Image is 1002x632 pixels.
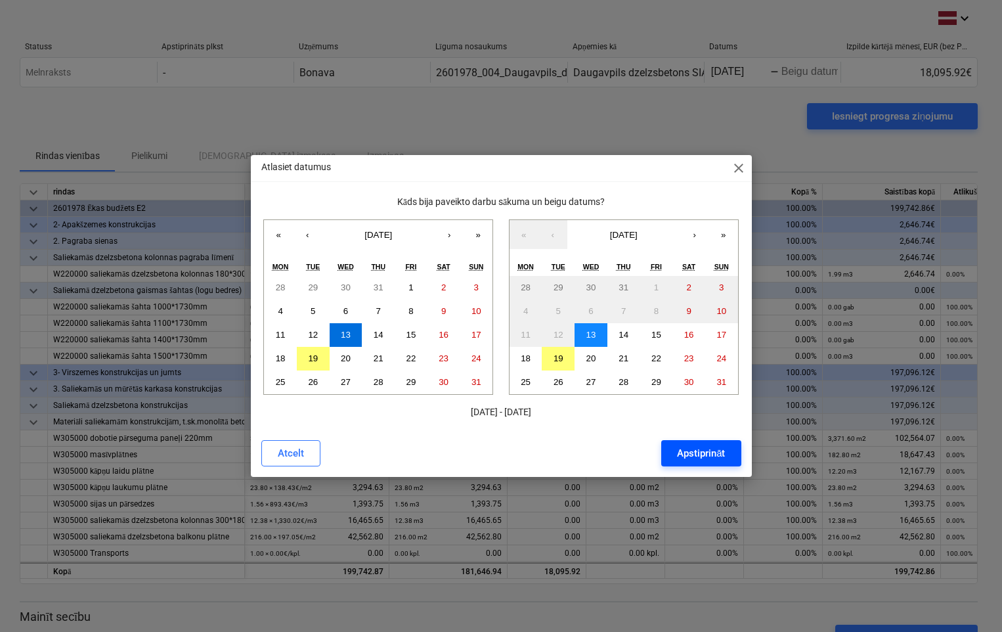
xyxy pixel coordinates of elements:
[719,282,724,292] abbr: 3 August 2025
[341,330,351,340] abbr: 13 August 2025
[308,330,318,340] abbr: 12 August 2025
[716,377,726,387] abbr: 31 August 2025
[371,263,385,271] abbr: Thursday
[607,371,640,394] button: 28 August 2025
[395,276,427,300] button: 1 August 2025
[554,353,563,363] abbr: 19 August 2025
[264,300,297,323] button: 4 August 2025
[374,282,383,292] abbr: 31 July 2025
[619,377,628,387] abbr: 28 August 2025
[672,276,705,300] button: 2 August 2025
[471,353,481,363] abbr: 24 August 2025
[469,263,483,271] abbr: Sunday
[542,300,575,323] button: 5 August 2025
[542,371,575,394] button: 26 August 2025
[672,323,705,347] button: 16 August 2025
[264,220,293,249] button: «
[538,220,567,249] button: ‹
[680,220,709,249] button: ›
[408,306,413,316] abbr: 8 August 2025
[716,330,726,340] abbr: 17 August 2025
[523,306,528,316] abbr: 4 August 2025
[264,347,297,371] button: 18 August 2025
[330,276,362,300] button: 30 July 2025
[510,323,542,347] button: 11 August 2025
[362,300,395,323] button: 7 August 2025
[682,263,695,271] abbr: Saturday
[297,276,330,300] button: 29 July 2025
[406,353,416,363] abbr: 22 August 2025
[542,347,575,371] button: 19 August 2025
[705,323,738,347] button: 17 August 2025
[583,263,599,271] abbr: Wednesday
[510,347,542,371] button: 18 August 2025
[427,371,460,394] button: 30 August 2025
[705,300,738,323] button: 10 August 2025
[510,276,542,300] button: 28 July 2025
[640,276,673,300] button: 1 August 2025
[278,306,282,316] abbr: 4 August 2025
[709,220,738,249] button: »
[406,377,416,387] abbr: 29 August 2025
[714,263,729,271] abbr: Sunday
[395,323,427,347] button: 15 August 2025
[586,282,596,292] abbr: 30 July 2025
[510,300,542,323] button: 4 August 2025
[651,353,661,363] abbr: 22 August 2025
[684,377,694,387] abbr: 30 August 2025
[362,347,395,371] button: 21 August 2025
[588,306,593,316] abbr: 6 August 2025
[471,306,481,316] abbr: 10 August 2025
[297,371,330,394] button: 26 August 2025
[427,323,460,347] button: 16 August 2025
[705,276,738,300] button: 3 August 2025
[607,300,640,323] button: 7 August 2025
[471,377,481,387] abbr: 31 August 2025
[464,220,492,249] button: »
[405,263,416,271] abbr: Friday
[619,330,628,340] abbr: 14 August 2025
[341,282,351,292] abbr: 30 July 2025
[427,300,460,323] button: 9 August 2025
[684,330,694,340] abbr: 16 August 2025
[460,276,492,300] button: 3 August 2025
[439,377,448,387] abbr: 30 August 2025
[556,306,561,316] abbr: 5 August 2025
[672,371,705,394] button: 30 August 2025
[427,276,460,300] button: 2 August 2025
[261,160,331,174] p: Atlasiet datumus
[610,230,638,240] span: [DATE]
[297,300,330,323] button: 5 August 2025
[261,405,741,419] p: [DATE] - [DATE]
[362,276,395,300] button: 31 July 2025
[293,220,322,249] button: ‹
[276,282,286,292] abbr: 28 July 2025
[661,440,741,466] button: Apstiprināt
[435,220,464,249] button: ›
[308,282,318,292] abbr: 29 July 2025
[376,306,381,316] abbr: 7 August 2025
[554,330,563,340] abbr: 12 August 2025
[521,282,531,292] abbr: 28 July 2025
[460,300,492,323] button: 10 August 2025
[617,263,631,271] abbr: Thursday
[684,353,694,363] abbr: 23 August 2025
[619,353,628,363] abbr: 21 August 2025
[341,353,351,363] abbr: 20 August 2025
[330,371,362,394] button: 27 August 2025
[297,347,330,371] button: 19 August 2025
[716,353,726,363] abbr: 24 August 2025
[521,353,531,363] abbr: 18 August 2025
[575,300,607,323] button: 6 August 2025
[330,300,362,323] button: 6 August 2025
[619,282,628,292] abbr: 31 July 2025
[330,323,362,347] button: 13 August 2025
[705,371,738,394] button: 31 August 2025
[362,323,395,347] button: 14 August 2025
[542,323,575,347] button: 12 August 2025
[278,445,304,462] div: Atcelt
[374,353,383,363] abbr: 21 August 2025
[460,323,492,347] button: 17 August 2025
[686,306,691,316] abbr: 9 August 2025
[264,276,297,300] button: 28 July 2025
